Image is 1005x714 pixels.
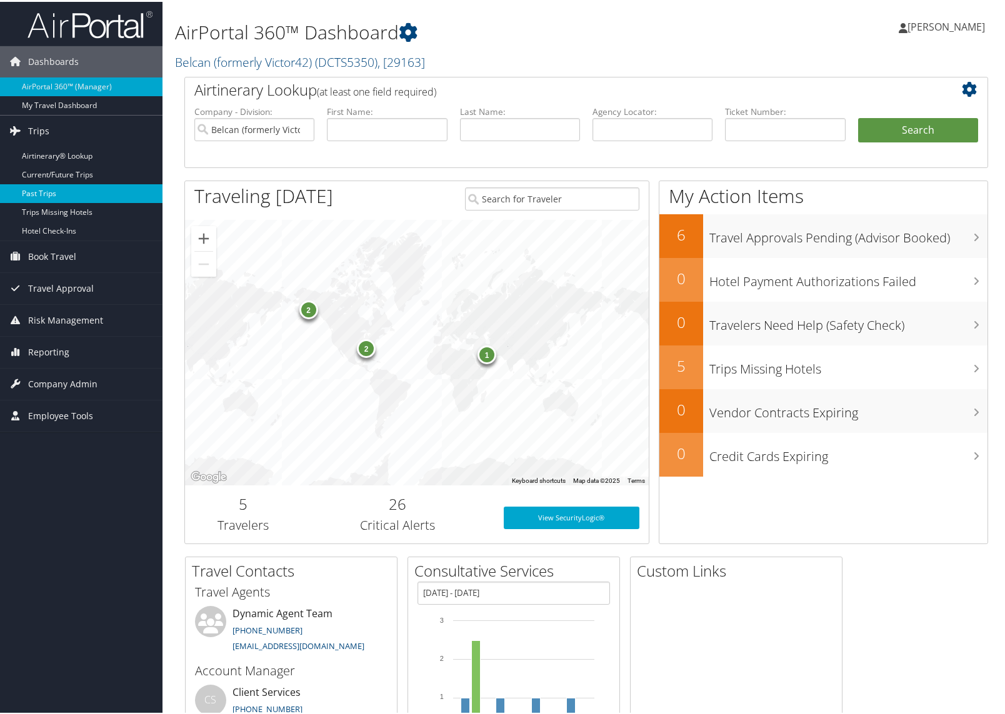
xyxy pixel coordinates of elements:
[659,387,987,431] a: 0Vendor Contracts Expiring
[659,300,987,344] a: 0Travelers Need Help (Safety Check)
[310,515,484,532] h3: Critical Alerts
[659,310,703,331] h2: 0
[465,186,639,209] input: Search for Traveler
[192,558,397,580] h2: Travel Contacts
[907,18,985,32] span: [PERSON_NAME]
[659,212,987,256] a: 6Travel Approvals Pending (Advisor Booked)
[504,505,639,527] a: View SecurityLogic®
[191,250,216,275] button: Zoom out
[317,83,436,97] span: (at least one field required)
[232,623,302,634] a: [PHONE_NUMBER]
[28,114,49,145] span: Trips
[659,431,987,475] a: 0Credit Cards Expiring
[709,352,987,376] h3: Trips Missing Hotels
[357,337,376,356] div: 2
[195,660,387,678] h3: Account Manager
[440,653,444,660] tspan: 2
[28,335,69,366] span: Reporting
[175,17,723,44] h1: AirPortal 360™ Dashboard
[709,221,987,245] h3: Travel Approvals Pending (Advisor Booked)
[659,354,703,375] h2: 5
[709,440,987,464] h3: Credit Cards Expiring
[191,224,216,249] button: Zoom in
[194,492,291,513] h2: 5
[637,558,842,580] h2: Custom Links
[28,239,76,270] span: Book Travel
[725,104,845,116] label: Ticket Number:
[659,266,703,287] h2: 0
[194,181,333,207] h1: Traveling [DATE]
[477,344,496,362] div: 1
[327,104,447,116] label: First Name:
[709,396,987,420] h3: Vendor Contracts Expiring
[377,52,425,69] span: , [ 29163 ]
[28,303,103,334] span: Risk Management
[709,265,987,289] h3: Hotel Payment Authorizations Failed
[194,515,291,532] h3: Travelers
[414,558,619,580] h2: Consultative Services
[188,467,229,483] img: Google
[189,604,394,655] li: Dynamic Agent Team
[194,104,314,116] label: Company - Division:
[28,399,93,430] span: Employee Tools
[659,441,703,462] h2: 0
[232,702,302,713] a: [PHONE_NUMBER]
[659,344,987,387] a: 5Trips Missing Hotels
[232,638,364,650] a: [EMAIL_ADDRESS][DOMAIN_NAME]
[627,475,645,482] a: Terms (opens in new tab)
[659,222,703,244] h2: 6
[659,397,703,419] h2: 0
[310,492,484,513] h2: 26
[659,256,987,300] a: 0Hotel Payment Authorizations Failed
[659,181,987,207] h1: My Action Items
[315,52,377,69] span: ( DCTS5350 )
[28,271,94,302] span: Travel Approval
[28,367,97,398] span: Company Admin
[194,77,911,99] h2: Airtinerary Lookup
[709,309,987,332] h3: Travelers Need Help (Safety Check)
[592,104,712,116] label: Agency Locator:
[512,475,566,483] button: Keyboard shortcuts
[440,615,444,622] tspan: 3
[195,582,387,599] h3: Travel Agents
[899,6,997,44] a: [PERSON_NAME]
[299,299,318,317] div: 2
[175,52,425,69] a: Belcan (formerly Victor42)
[195,683,226,714] div: CS
[858,116,978,141] button: Search
[440,691,444,698] tspan: 1
[188,467,229,483] a: Open this area in Google Maps (opens a new window)
[573,475,620,482] span: Map data ©2025
[460,104,580,116] label: Last Name:
[27,8,152,37] img: airportal-logo.png
[28,44,79,76] span: Dashboards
